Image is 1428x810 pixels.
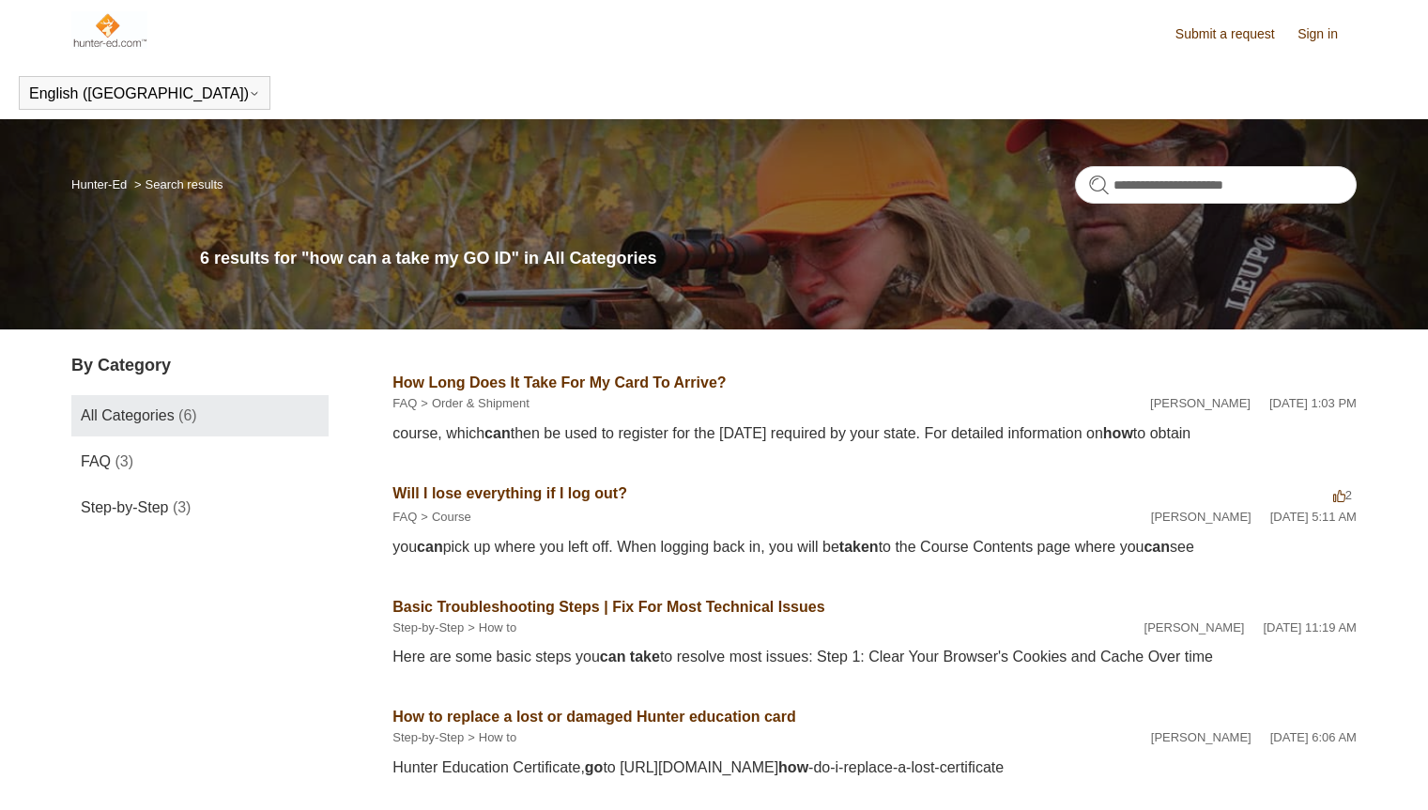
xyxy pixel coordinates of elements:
[1150,394,1251,413] li: [PERSON_NAME]
[392,396,417,410] a: FAQ
[417,394,530,413] li: Order & Shipment
[1333,488,1352,502] span: 2
[839,539,879,555] em: taken
[71,177,131,191] li: Hunter-Ed
[464,728,516,747] li: How to
[392,646,1357,668] div: Here are some basic steps you to resolve most issues: Step 1: Clear Your Browser's Cookies and Ca...
[71,395,329,436] a: All Categories (6)
[1297,24,1357,44] a: Sign in
[178,407,197,423] span: (6)
[392,730,464,744] a: Step-by-Step
[392,709,795,725] a: How to replace a lost or damaged Hunter education card
[392,728,464,747] li: Step-by-Step
[484,425,511,441] em: can
[71,441,329,482] a: FAQ (3)
[1263,620,1356,634] time: 05/15/2024, 11:19
[630,649,660,665] em: take
[1151,508,1251,527] li: [PERSON_NAME]
[600,649,626,665] em: can
[1307,747,1415,796] div: Chat Support
[432,396,530,410] a: Order & Shipment
[392,536,1357,558] div: you pick up where you left off. When logging back in, you will be to the Course Contents page whe...
[392,757,1357,779] div: Hunter Education Certificate, to [URL][DOMAIN_NAME] -do-i-replace-a-lost-certificate
[432,510,471,524] a: Course
[392,374,726,390] a: How Long Does It Take For My Card To Arrive?
[71,487,329,528] a: Step-by-Step (3)
[417,508,471,527] li: Course
[417,539,443,555] em: can
[81,453,111,469] span: FAQ
[81,407,175,423] span: All Categories
[392,508,417,527] li: FAQ
[392,485,627,501] a: Will I lose everything if I log out?
[71,177,127,191] a: Hunter-Ed
[392,510,417,524] a: FAQ
[200,246,1357,271] h1: 6 results for "how can a take my GO ID" in All Categories
[1175,24,1294,44] a: Submit a request
[464,619,516,637] li: How to
[1270,730,1357,744] time: 07/28/2022, 06:06
[1269,396,1357,410] time: 05/10/2024, 13:03
[1151,728,1251,747] li: [PERSON_NAME]
[29,85,260,102] button: English ([GEOGRAPHIC_DATA])
[392,619,464,637] li: Step-by-Step
[1103,425,1133,441] em: how
[392,422,1357,445] div: course, which then be used to register for the [DATE] required by your state. For detailed inform...
[479,620,516,634] a: How to
[1144,619,1245,637] li: [PERSON_NAME]
[71,353,329,378] h3: By Category
[131,177,223,191] li: Search results
[81,499,168,515] span: Step-by-Step
[1270,510,1357,524] time: 08/08/2022, 05:11
[392,599,824,615] a: Basic Troubleshooting Steps | Fix For Most Technical Issues
[585,759,604,775] em: go
[1144,539,1170,555] em: can
[479,730,516,744] a: How to
[173,499,192,515] span: (3)
[115,453,134,469] span: (3)
[392,620,464,634] a: Step-by-Step
[778,759,808,775] em: how
[392,394,417,413] li: FAQ
[1075,166,1357,204] input: Search
[71,11,147,49] img: Hunter-Ed Help Center home page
